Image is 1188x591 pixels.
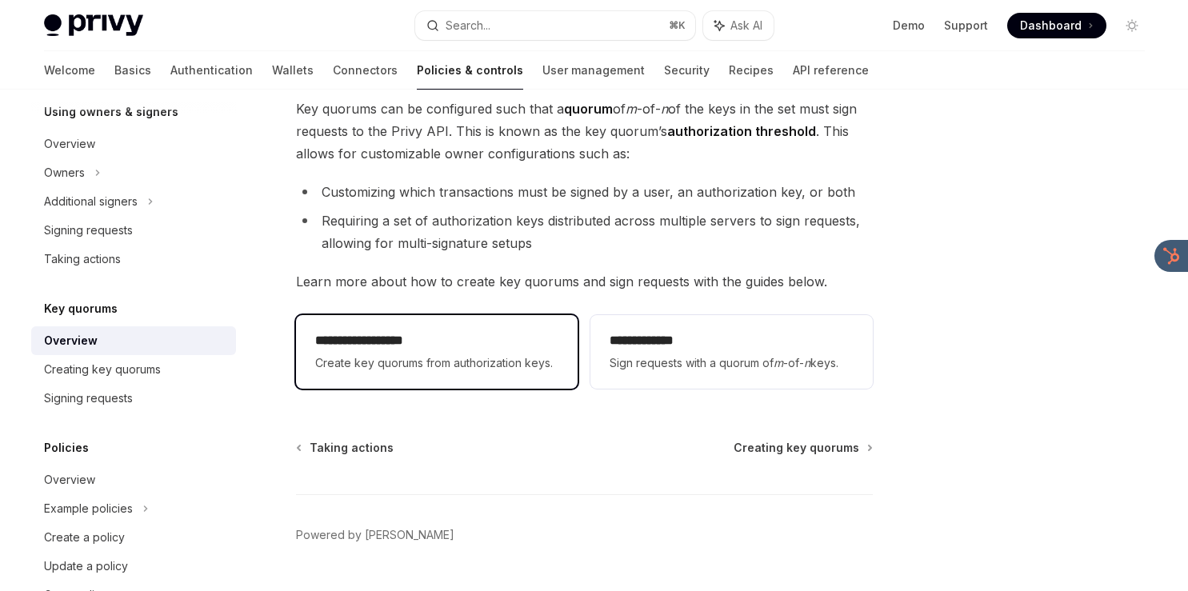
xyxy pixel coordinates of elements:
[296,270,873,293] span: Learn more about how to create key quorums and sign requests with the guides below.
[734,440,859,456] span: Creating key quorums
[44,331,98,350] div: Overview
[446,16,490,35] div: Search...
[804,356,810,369] em: n
[44,51,95,90] a: Welcome
[31,326,236,355] a: Overview
[669,19,686,32] span: ⌘ K
[44,528,125,547] div: Create a policy
[296,181,873,203] li: Customizing which transactions must be signed by a user, an authorization key, or both
[31,216,236,245] a: Signing requests
[626,101,637,117] em: m
[944,18,988,34] a: Support
[793,51,869,90] a: API reference
[1020,18,1082,34] span: Dashboard
[31,465,236,494] a: Overview
[730,18,762,34] span: Ask AI
[417,51,523,90] a: Policies & controls
[703,11,774,40] button: Ask AI
[667,123,816,139] strong: authorization threshold
[31,552,236,581] a: Update a policy
[1007,13,1106,38] a: Dashboard
[44,438,89,457] h5: Policies
[44,299,118,318] h5: Key quorums
[44,250,121,269] div: Taking actions
[44,134,95,154] div: Overview
[44,470,95,489] div: Overview
[31,245,236,274] a: Taking actions
[729,51,774,90] a: Recipes
[31,130,236,158] a: Overview
[664,51,710,90] a: Security
[564,101,613,117] strong: quorum
[114,51,151,90] a: Basics
[415,11,695,40] button: Search...⌘K
[44,557,128,576] div: Update a policy
[31,523,236,552] a: Create a policy
[310,440,394,456] span: Taking actions
[31,384,236,413] a: Signing requests
[170,51,253,90] a: Authentication
[1119,13,1145,38] button: Toggle dark mode
[298,440,394,456] a: Taking actions
[296,527,454,543] a: Powered by [PERSON_NAME]
[610,353,853,373] span: Sign requests with a quorum of -of- keys.
[44,499,133,518] div: Example policies
[661,101,668,117] em: n
[734,440,871,456] a: Creating key quorums
[774,356,783,369] em: m
[315,353,558,373] span: Create key quorums from authorization keys.
[333,51,398,90] a: Connectors
[44,192,138,211] div: Additional signers
[893,18,925,34] a: Demo
[44,389,133,408] div: Signing requests
[44,163,85,182] div: Owners
[296,98,873,165] span: Key quorums can be configured such that a of -of- of the keys in the set must sign requests to th...
[44,360,161,379] div: Creating key quorums
[272,51,314,90] a: Wallets
[31,355,236,384] a: Creating key quorums
[542,51,645,90] a: User management
[44,221,133,240] div: Signing requests
[44,14,143,37] img: light logo
[296,210,873,254] li: Requiring a set of authorization keys distributed across multiple servers to sign requests, allow...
